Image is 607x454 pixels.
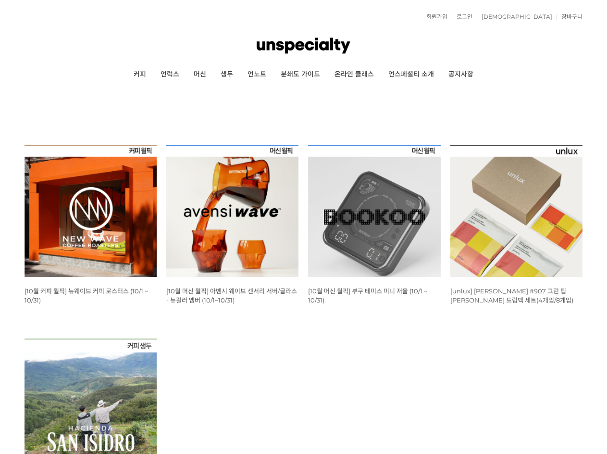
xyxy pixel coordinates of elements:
a: 공지사항 [441,63,481,87]
img: [unlux] 파나마 잰슨 #907 그린 팁 게이샤 워시드 드립백 세트(4개입/8개입) [450,145,582,277]
a: 언럭스 [153,63,186,87]
a: 커피 [126,63,153,87]
a: [unlux] [PERSON_NAME] #907 그린 팁 [PERSON_NAME] 드립백 세트(4개입/8개입) [450,287,573,304]
a: 온라인 클래스 [327,63,381,87]
img: [10월 커피 월픽] 뉴웨이브 커피 로스터스 (10/1 ~ 10/31) [25,145,157,277]
a: 장바구니 [557,14,582,20]
img: [10월 머신 월픽] 아벤시 웨이브 센서리 서버/글라스 - 뉴컬러 앰버 (10/1~10/31) [166,145,298,277]
a: 언노트 [240,63,273,87]
a: [DEMOGRAPHIC_DATA] [477,14,552,20]
a: [10월 커피 월픽] 뉴웨이브 커피 로스터스 (10/1 ~ 10/31) [25,287,148,304]
img: 언스페셜티 몰 [257,31,350,60]
a: 머신 [186,63,213,87]
a: [10월 머신 월픽] 아벤시 웨이브 센서리 서버/글라스 - 뉴컬러 앰버 (10/1~10/31) [166,287,297,304]
a: [10월 머신 월픽] 부쿠 테미스 미니 저울 (10/1 ~ 10/31) [308,287,427,304]
a: 분쇄도 가이드 [273,63,327,87]
img: [10월 머신 월픽] 부쿠 테미스 미니 저울 (10/1 ~ 10/31) [308,145,440,277]
a: 언스페셜티 소개 [381,63,441,87]
a: 회원가입 [421,14,447,20]
a: 생두 [213,63,240,87]
a: 로그인 [452,14,472,20]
